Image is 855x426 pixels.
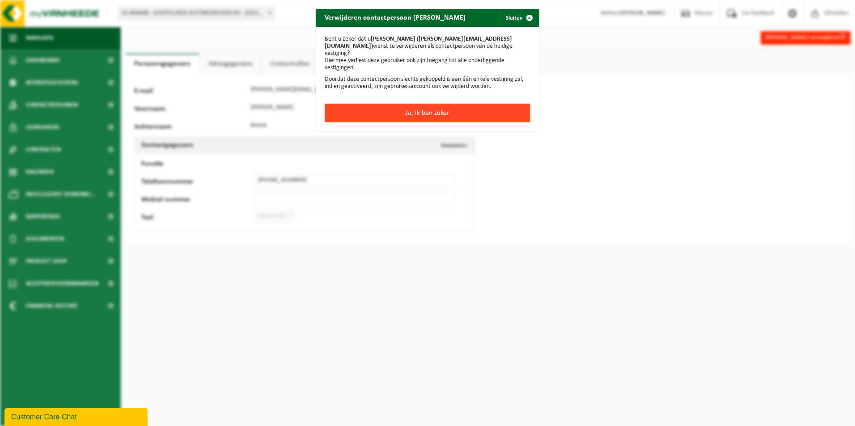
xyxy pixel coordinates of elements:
[325,36,512,50] strong: [PERSON_NAME] ([PERSON_NAME][EMAIL_ADDRESS][DOMAIN_NAME])
[325,76,530,90] p: Doordat deze contactpersoon slechts gekoppeld is aan één enkele vestiging zal, indien geactiveerd...
[325,104,530,122] button: Ja, ik ben zeker
[4,406,149,426] iframe: chat widget
[499,9,538,27] button: Sluiten
[325,36,530,71] p: Bent u zeker dat u wenst te verwijderen als contactpersoon van de huidige vestiging? Hiermee verl...
[316,9,474,26] h2: Verwijderen contactpersoon [PERSON_NAME]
